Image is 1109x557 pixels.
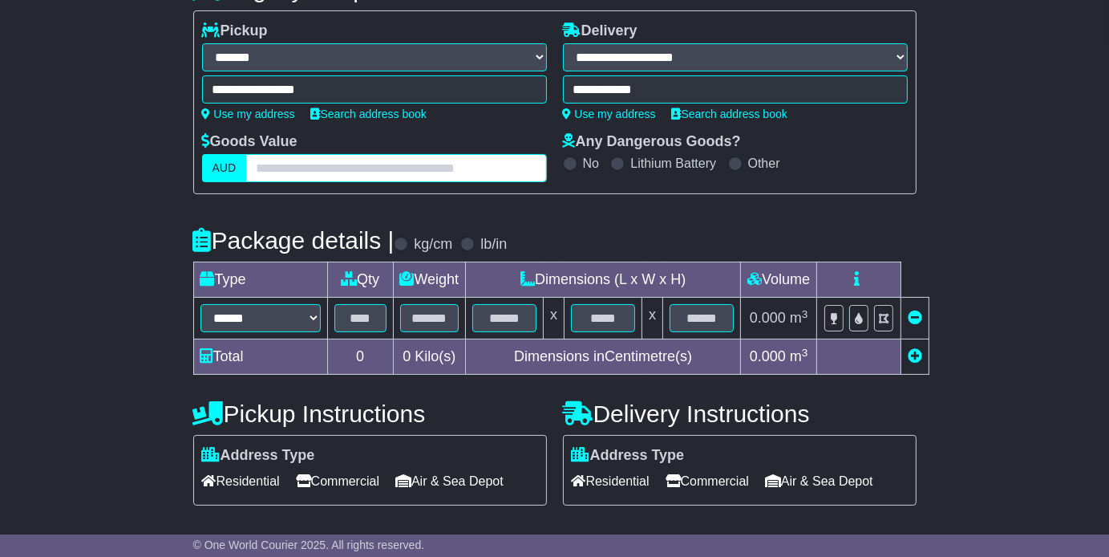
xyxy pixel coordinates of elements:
[802,308,808,320] sup: 3
[748,156,780,171] label: Other
[414,236,452,254] label: kg/cm
[202,108,295,120] a: Use my address
[193,339,327,375] td: Total
[672,108,787,120] a: Search address book
[202,154,247,182] label: AUD
[666,469,749,494] span: Commercial
[393,262,466,298] td: Weight
[642,298,663,339] td: x
[393,339,466,375] td: Kilo(s)
[572,469,650,494] span: Residential
[193,539,425,551] span: © One World Courier 2025. All rights reserved.
[790,310,808,326] span: m
[480,236,507,254] label: lb/in
[327,339,393,375] td: 0
[563,133,741,151] label: Any Dangerous Goods?
[202,469,280,494] span: Residential
[741,262,817,298] td: Volume
[327,262,393,298] td: Qty
[750,310,786,326] span: 0.000
[202,447,315,465] label: Address Type
[563,22,637,40] label: Delivery
[311,108,427,120] a: Search address book
[466,339,741,375] td: Dimensions in Centimetre(s)
[202,133,297,151] label: Goods Value
[790,348,808,364] span: m
[563,400,917,427] h4: Delivery Instructions
[466,262,741,298] td: Dimensions (L x W x H)
[395,469,504,494] span: Air & Sea Depot
[193,227,395,254] h4: Package details |
[572,447,685,465] label: Address Type
[802,347,808,359] sup: 3
[544,298,565,339] td: x
[583,156,599,171] label: No
[765,469,873,494] span: Air & Sea Depot
[296,469,379,494] span: Commercial
[908,348,922,364] a: Add new item
[193,262,327,298] td: Type
[908,310,922,326] a: Remove this item
[563,108,656,120] a: Use my address
[193,400,547,427] h4: Pickup Instructions
[630,156,716,171] label: Lithium Battery
[403,348,411,364] span: 0
[750,348,786,364] span: 0.000
[202,22,268,40] label: Pickup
